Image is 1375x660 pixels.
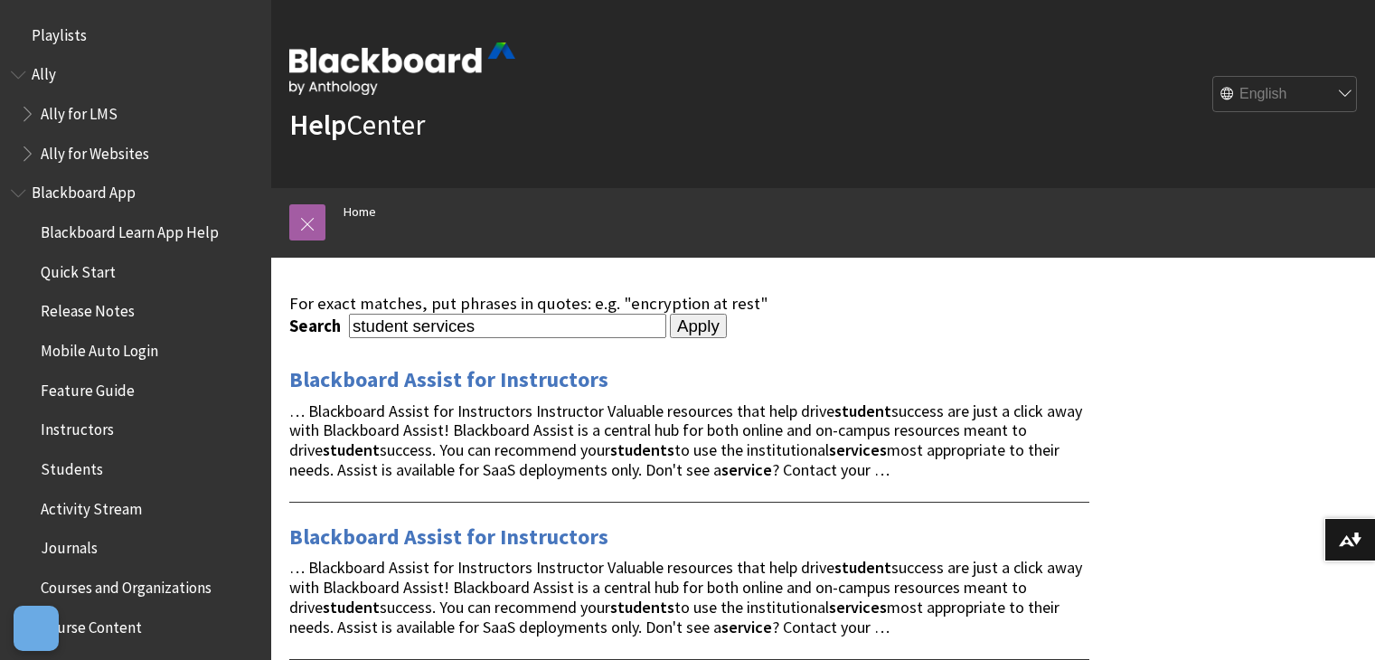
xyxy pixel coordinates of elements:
[323,439,380,460] strong: student
[14,606,59,651] button: Open Preferences
[41,494,142,518] span: Activity Stream
[41,533,98,558] span: Journals
[829,439,887,460] strong: services
[289,316,345,336] label: Search
[41,297,135,321] span: Release Notes
[721,617,772,637] strong: service
[834,401,891,421] strong: student
[32,178,136,203] span: Blackboard App
[41,257,116,281] span: Quick Start
[289,557,1082,636] span: … Blackboard Assist for Instructors Instructor Valuable resources that help drive success are jus...
[41,335,158,360] span: Mobile Auto Login
[41,454,103,478] span: Students
[41,217,219,241] span: Blackboard Learn App Help
[289,107,425,143] a: HelpCenter
[323,597,380,618] strong: student
[610,439,674,460] strong: students
[41,138,149,163] span: Ally for Websites
[1213,77,1358,113] select: Site Language Selector
[41,99,118,123] span: Ally for LMS
[344,201,376,223] a: Home
[289,42,515,95] img: Blackboard by Anthology
[289,523,608,552] a: Blackboard Assist for Instructors
[32,20,87,44] span: Playlists
[41,612,142,636] span: Course Content
[41,572,212,597] span: Courses and Organizations
[829,597,887,618] strong: services
[610,597,674,618] strong: students
[670,314,727,339] input: Apply
[41,375,135,400] span: Feature Guide
[32,60,56,84] span: Ally
[11,20,260,51] nav: Book outline for Playlists
[721,459,772,480] strong: service
[834,557,891,578] strong: student
[289,401,1082,480] span: … Blackboard Assist for Instructors Instructor Valuable resources that help drive success are jus...
[11,60,260,169] nav: Book outline for Anthology Ally Help
[289,107,346,143] strong: Help
[289,365,608,394] a: Blackboard Assist for Instructors
[41,415,114,439] span: Instructors
[289,294,1089,314] div: For exact matches, put phrases in quotes: e.g. "encryption at rest"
